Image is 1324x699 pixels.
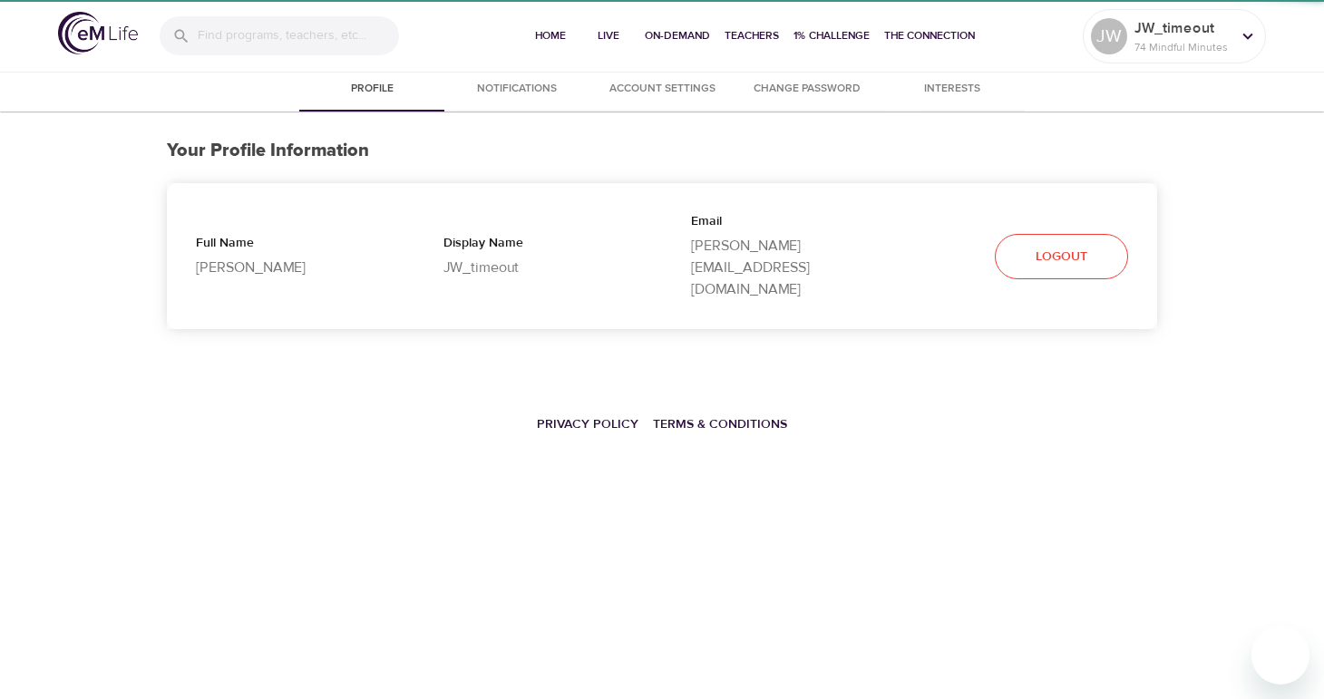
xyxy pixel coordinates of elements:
[537,416,638,432] a: Privacy Policy
[529,26,572,45] span: Home
[653,416,787,432] a: Terms & Conditions
[995,234,1128,280] button: Logout
[310,80,433,99] span: Profile
[691,212,881,235] p: Email
[891,80,1014,99] span: Interests
[587,26,630,45] span: Live
[198,16,399,55] input: Find programs, teachers, etc...
[725,26,779,45] span: Teachers
[167,403,1157,443] nav: breadcrumb
[1134,17,1231,39] p: JW_timeout
[1251,626,1309,684] iframe: Button to launch messaging window
[793,26,870,45] span: 1% Challenge
[167,141,1157,161] h3: Your Profile Information
[691,235,881,300] p: [PERSON_NAME][EMAIL_ADDRESS][DOMAIN_NAME]
[196,234,385,257] p: Full Name
[745,80,869,99] span: Change Password
[443,234,633,257] p: Display Name
[58,12,138,54] img: logo
[645,26,710,45] span: On-Demand
[600,80,724,99] span: Account Settings
[443,257,633,278] p: JW_timeout
[1134,39,1231,55] p: 74 Mindful Minutes
[455,80,579,99] span: Notifications
[196,257,385,278] p: [PERSON_NAME]
[1036,246,1087,268] span: Logout
[1091,18,1127,54] div: JW
[884,26,975,45] span: The Connection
